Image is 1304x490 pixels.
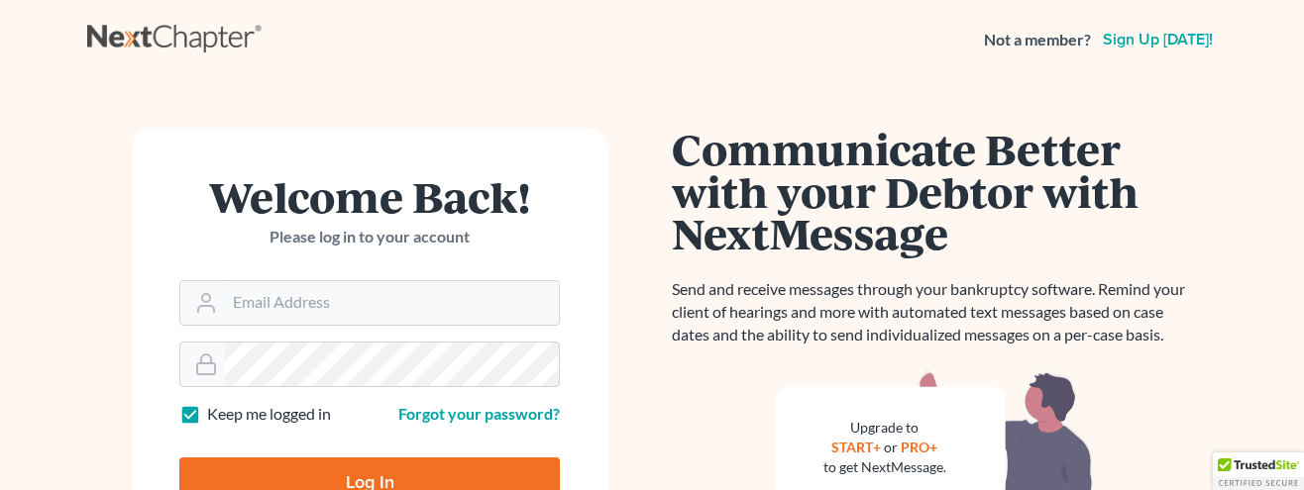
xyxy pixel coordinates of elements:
h1: Communicate Better with your Debtor with NextMessage [672,128,1197,254]
div: TrustedSite Certified [1213,452,1304,490]
div: to get NextMessage. [823,457,946,477]
a: PRO+ [902,439,938,455]
input: Email Address [225,281,559,325]
strong: Not a member? [984,29,1091,51]
label: Keep me logged in [207,403,331,426]
a: START+ [832,439,882,455]
p: Send and receive messages through your bankruptcy software. Remind your client of hearings and mo... [672,278,1197,346]
a: Forgot your password? [398,404,560,423]
a: Sign up [DATE]! [1099,32,1217,48]
div: Upgrade to [823,418,946,438]
span: or [885,439,899,455]
p: Please log in to your account [179,226,560,248]
h1: Welcome Back! [179,175,560,218]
